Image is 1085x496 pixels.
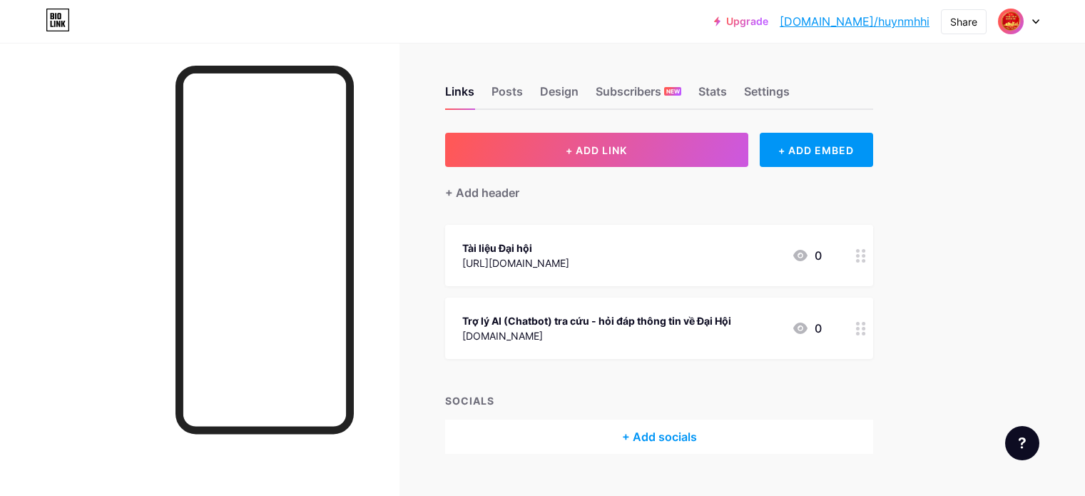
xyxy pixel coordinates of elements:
div: Stats [698,83,727,108]
div: [URL][DOMAIN_NAME] [462,255,569,270]
div: SOCIALS [445,393,873,408]
div: + Add header [445,184,519,201]
div: + Add socials [445,420,873,454]
div: Subscribers [596,83,681,108]
span: + ADD LINK [566,144,627,156]
div: Posts [491,83,523,108]
img: huyện Đầm Hà Hội đồng đội [997,8,1024,35]
div: Trợ lý AI (Chatbot) tra cứu - hỏi đáp thông tin về Đại Hội [462,313,731,328]
div: Links [445,83,474,108]
div: [DOMAIN_NAME] [462,328,731,343]
div: Share [950,14,977,29]
span: NEW [666,87,680,96]
div: Tài liệu Đại hội [462,241,569,255]
div: + ADD EMBED [760,133,873,167]
a: [DOMAIN_NAME]/huynmhhi [780,13,929,30]
div: 0 [792,320,822,337]
div: Design [540,83,579,108]
div: 0 [792,247,822,264]
button: + ADD LINK [445,133,748,167]
div: Settings [744,83,790,108]
a: Upgrade [714,16,768,27]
